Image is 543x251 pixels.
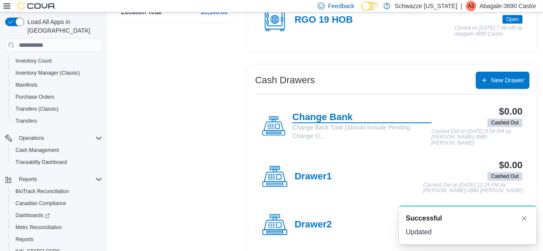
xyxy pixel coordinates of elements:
[12,198,70,209] a: Canadian Compliance
[12,157,102,167] span: Traceabilty Dashboard
[15,224,62,231] span: Metrc Reconciliation
[15,200,66,207] span: Canadian Compliance
[9,115,106,127] button: Transfers
[294,171,332,182] h4: Drawer1
[15,159,67,166] span: Traceabilty Dashboard
[2,132,106,144] button: Operations
[15,174,40,184] button: Reports
[9,156,106,168] button: Traceabilty Dashboard
[15,236,33,243] span: Reports
[12,56,102,66] span: Inventory Count
[294,219,332,230] h4: Drawer2
[12,186,73,197] a: BioTrack Reconciliation
[9,221,106,233] button: Metrc Reconciliation
[12,145,102,155] span: Cash Management
[19,135,44,142] span: Operations
[406,213,529,224] div: Notification
[12,104,62,114] a: Transfers (Classic)
[15,82,37,88] span: Manifests
[12,186,102,197] span: BioTrack Reconciliation
[461,1,462,11] p: |
[9,144,106,156] button: Cash Management
[9,67,106,79] button: Inventory Manager (Classic)
[499,160,522,170] h3: $0.00
[491,119,519,127] span: Cashed Out
[9,103,106,115] button: Transfers (Classic)
[12,116,102,126] span: Transfers
[15,118,37,124] span: Transfers
[12,198,102,209] span: Canadian Compliance
[506,15,519,23] span: Open
[9,79,106,91] button: Manifests
[406,213,442,224] span: Successful
[479,1,536,11] p: Abagale-3690 Castor
[15,174,102,184] span: Reports
[487,172,522,181] span: Cashed Out
[519,213,529,224] button: Dismiss toast
[15,106,58,112] span: Transfers (Classic)
[394,1,457,11] p: Schwazze [US_STATE]
[19,176,37,183] span: Reports
[431,129,522,146] p: Cashed Out on [DATE] 8:54 PM by [PERSON_NAME]-3985 [PERSON_NAME]
[12,222,65,233] a: Metrc Reconciliation
[15,57,52,64] span: Inventory Count
[12,234,102,245] span: Reports
[491,172,519,180] span: Cashed Out
[12,157,70,167] a: Traceabilty Dashboard
[12,145,62,155] a: Cash Management
[423,182,522,194] p: Cashed Out on [DATE] 11:29 PM by [PERSON_NAME]-3985 [PERSON_NAME]
[328,2,354,10] span: Feedback
[17,2,56,10] img: Cova
[406,227,529,237] div: Updated
[491,76,524,85] span: New Drawer
[15,188,69,195] span: BioTrack Reconciliation
[12,80,102,90] span: Manifests
[487,118,522,127] span: Cashed Out
[2,173,106,185] button: Reports
[12,210,53,221] a: Dashboards
[12,80,41,90] a: Manifests
[15,70,80,76] span: Inventory Manager (Classic)
[255,75,315,85] h3: Cash Drawers
[9,185,106,197] button: BioTrack Reconciliation
[24,18,102,35] span: Load All Apps in [GEOGRAPHIC_DATA]
[466,1,476,11] div: Abagale-3690 Castor
[15,147,59,154] span: Cash Management
[12,92,102,102] span: Purchase Orders
[12,210,102,221] span: Dashboards
[15,94,55,100] span: Purchase Orders
[9,91,106,103] button: Purchase Orders
[12,56,55,66] a: Inventory Count
[476,72,529,89] button: New Drawer
[499,106,522,117] h3: $0.00
[15,212,50,219] span: Dashboards
[292,112,431,123] h4: Change Bank
[454,25,522,37] p: Closed on [DATE] 7:46 AM by Abagale-3690 Castor
[12,68,102,78] span: Inventory Manager (Classic)
[15,133,102,143] span: Operations
[292,123,431,140] p: Change Bank Total (Should Include Pending Change O...
[12,116,40,126] a: Transfers
[12,234,37,245] a: Reports
[9,209,106,221] a: Dashboards
[294,15,353,26] h4: RGO 19 HOB
[467,1,474,11] span: A3
[361,2,379,11] input: Dark Mode
[12,104,102,114] span: Transfers (Classic)
[9,55,106,67] button: Inventory Count
[12,222,102,233] span: Metrc Reconciliation
[12,68,83,78] a: Inventory Manager (Classic)
[9,233,106,245] button: Reports
[9,197,106,209] button: Canadian Compliance
[15,133,48,143] button: Operations
[12,92,58,102] a: Purchase Orders
[502,15,522,24] span: Open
